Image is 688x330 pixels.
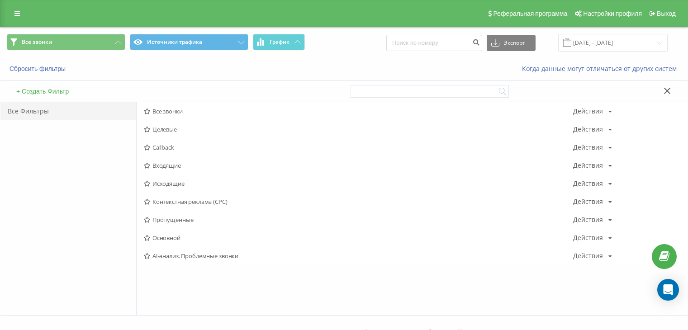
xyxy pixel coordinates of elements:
span: Все звонки [22,38,52,46]
button: Сбросить фильтры [7,65,70,73]
span: Входящие [144,162,573,169]
span: Выход [657,10,676,17]
span: Реферальная программа [493,10,567,17]
div: Действия [573,198,603,205]
span: Основной [144,235,573,241]
span: Исходящие [144,180,573,187]
span: Все звонки [144,108,573,114]
span: Настройки профиля [583,10,642,17]
div: Действия [573,180,603,187]
span: AI-анализ. Проблемные звонки [144,253,573,259]
div: Действия [573,217,603,223]
button: Закрыть [661,87,674,96]
span: Callback [144,144,573,151]
div: Действия [573,108,603,114]
div: Действия [573,144,603,151]
span: График [270,39,289,45]
button: + Создать Фильтр [14,87,71,95]
button: График [253,34,305,50]
div: Действия [573,253,603,259]
div: Действия [573,235,603,241]
button: Все звонки [7,34,125,50]
button: Экспорт [487,35,536,51]
button: Источники трафика [130,34,248,50]
div: Open Intercom Messenger [657,279,679,301]
a: Когда данные могут отличаться от других систем [522,64,681,73]
div: Действия [573,162,603,169]
div: Все Фильтры [0,102,136,120]
span: Контекстная реклама (CPC) [144,198,573,205]
span: Пропущенные [144,217,573,223]
span: Целевые [144,126,573,132]
input: Поиск по номеру [386,35,482,51]
div: Действия [573,126,603,132]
